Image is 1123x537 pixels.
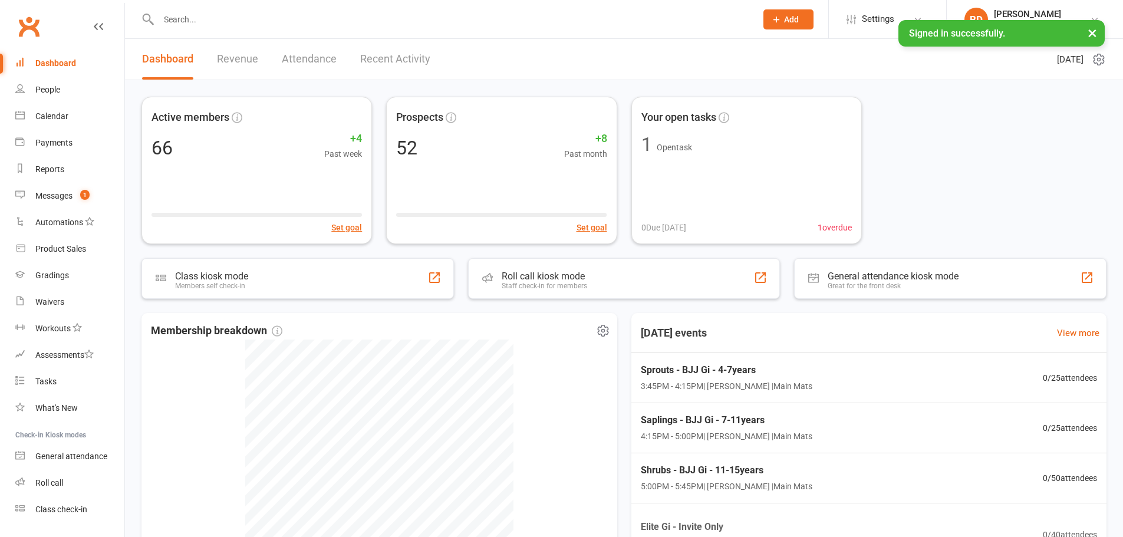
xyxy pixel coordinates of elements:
[151,322,282,340] span: Membership breakdown
[15,103,124,130] a: Calendar
[15,183,124,209] a: Messages 1
[15,77,124,103] a: People
[324,130,362,147] span: +4
[909,28,1005,39] span: Signed in successfully.
[15,496,124,523] a: Class kiosk mode
[641,519,812,535] span: Elite Gi - Invite Only
[35,505,87,514] div: Class check-in
[35,324,71,333] div: Workouts
[282,39,337,80] a: Attendance
[35,478,63,487] div: Roll call
[577,221,607,234] button: Set goal
[35,58,76,68] div: Dashboard
[15,315,124,342] a: Workouts
[641,221,686,234] span: 0 Due [DATE]
[1043,371,1097,384] span: 0 / 25 attendees
[35,111,68,121] div: Calendar
[35,297,64,307] div: Waivers
[15,368,124,395] a: Tasks
[35,164,64,174] div: Reports
[396,139,417,157] div: 52
[15,156,124,183] a: Reports
[175,271,248,282] div: Class kiosk mode
[641,463,812,478] span: Shrubs - BJJ Gi - 11-15years
[1057,326,1099,340] a: View more
[175,282,248,290] div: Members self check-in
[15,236,124,262] a: Product Sales
[35,138,73,147] div: Payments
[152,109,229,126] span: Active members
[828,282,959,290] div: Great for the front desk
[35,85,60,94] div: People
[14,12,44,41] a: Clubworx
[15,130,124,156] a: Payments
[35,244,86,253] div: Product Sales
[360,39,430,80] a: Recent Activity
[964,8,988,31] div: BD
[35,403,78,413] div: What's New
[657,143,692,152] span: Open task
[1043,472,1097,485] span: 0 / 50 attendees
[35,191,73,200] div: Messages
[641,109,716,126] span: Your open tasks
[1057,52,1084,67] span: [DATE]
[564,147,607,160] span: Past month
[641,380,812,393] span: 3:45PM - 4:15PM | [PERSON_NAME] | Main Mats
[35,377,57,386] div: Tasks
[862,6,894,32] span: Settings
[641,430,812,443] span: 4:15PM - 5:00PM | [PERSON_NAME] | Main Mats
[994,19,1061,30] div: Unity BJJ
[35,271,69,280] div: Gradings
[331,221,362,234] button: Set goal
[818,221,852,234] span: 1 overdue
[631,322,716,344] h3: [DATE] events
[35,452,107,461] div: General attendance
[35,350,94,360] div: Assessments
[641,480,812,493] span: 5:00PM - 5:45PM | [PERSON_NAME] | Main Mats
[1082,20,1103,45] button: ×
[763,9,814,29] button: Add
[564,130,607,147] span: +8
[324,147,362,160] span: Past week
[502,271,587,282] div: Roll call kiosk mode
[1043,421,1097,434] span: 0 / 25 attendees
[15,209,124,236] a: Automations
[641,413,812,428] span: Saplings - BJJ Gi - 7-11years
[641,363,812,378] span: Sprouts - BJJ Gi - 4-7years
[35,218,83,227] div: Automations
[828,271,959,282] div: General attendance kiosk mode
[641,135,652,154] div: 1
[15,395,124,421] a: What's New
[152,139,173,157] div: 66
[15,470,124,496] a: Roll call
[396,109,443,126] span: Prospects
[15,50,124,77] a: Dashboard
[15,262,124,289] a: Gradings
[80,190,90,200] span: 1
[142,39,193,80] a: Dashboard
[15,342,124,368] a: Assessments
[784,15,799,24] span: Add
[155,11,748,28] input: Search...
[217,39,258,80] a: Revenue
[994,9,1061,19] div: [PERSON_NAME]
[502,282,587,290] div: Staff check-in for members
[15,443,124,470] a: General attendance kiosk mode
[15,289,124,315] a: Waivers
